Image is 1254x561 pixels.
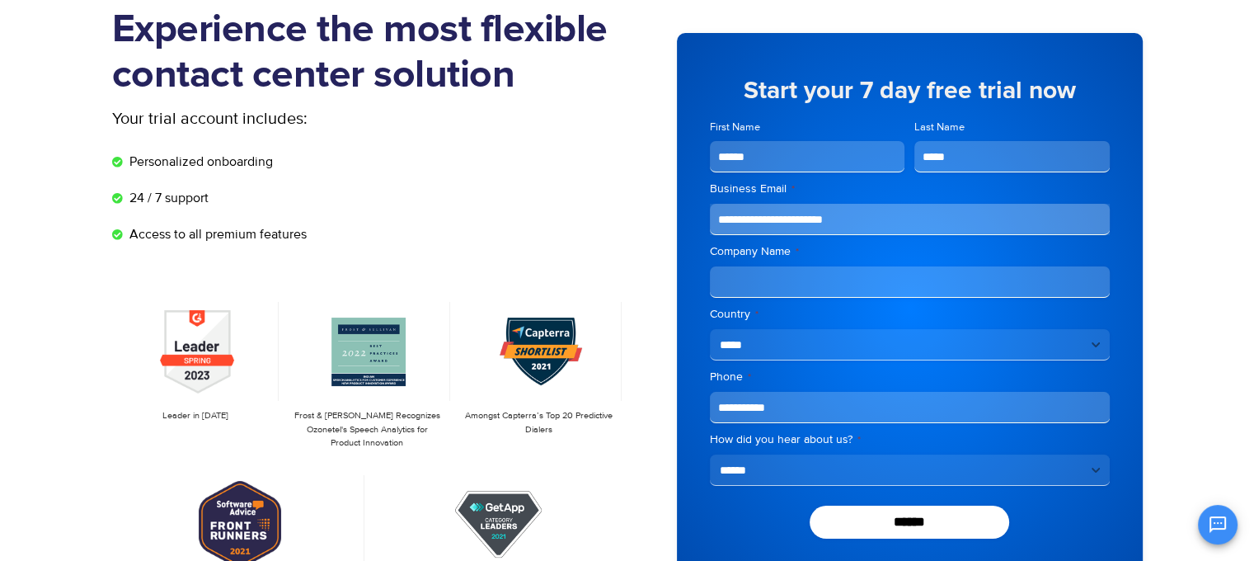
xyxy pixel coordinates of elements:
label: Country [710,306,1110,323]
button: Open chat [1198,505,1238,544]
label: Phone [710,369,1110,385]
label: Company Name [710,243,1110,260]
p: Amongst Capterra’s Top 20 Predictive Dialers [463,409,613,436]
span: Access to all premium features [125,224,307,244]
p: Leader in [DATE] [120,409,270,423]
p: Your trial account includes: [112,106,504,131]
span: 24 / 7 support [125,188,209,208]
label: Business Email [710,181,1110,197]
span: Personalized onboarding [125,152,273,172]
h5: Start your 7 day free trial now [710,78,1110,103]
label: Last Name [914,120,1110,135]
label: How did you hear about us? [710,431,1110,448]
label: First Name [710,120,905,135]
p: Frost & [PERSON_NAME] Recognizes Ozonetel's Speech Analytics for Product Innovation [292,409,442,450]
h1: Experience the most flexible contact center solution [112,7,627,98]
